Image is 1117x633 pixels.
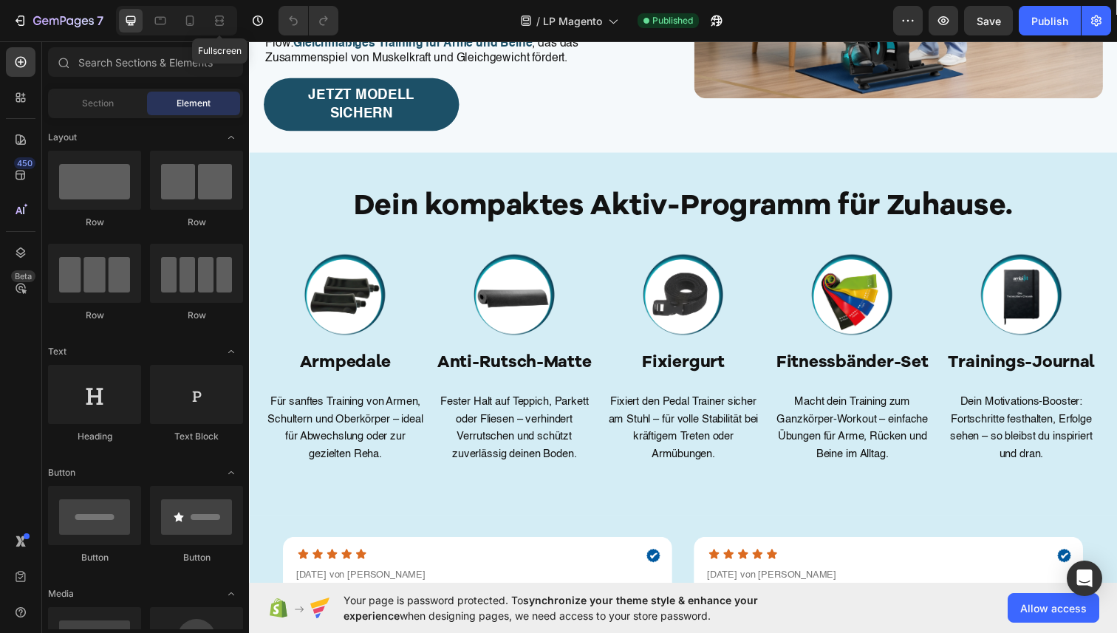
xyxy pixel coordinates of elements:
[48,551,141,564] div: Button
[219,582,243,606] span: Toggle open
[1019,6,1081,35] button: Publish
[48,541,180,550] span: [DATE] von [PERSON_NAME]
[1031,13,1068,29] div: Publish
[536,13,540,29] span: /
[150,551,243,564] div: Button
[48,466,75,479] span: Button
[406,519,420,533] img: gempages_585995895749739203-6d04fbbc-a6a5-448d-87d0-02b074a06c6c.png
[652,14,693,27] span: Published
[48,47,243,77] input: Search Sections & Elements
[188,316,355,341] h2: Anti-Rutsch-Matte
[1067,561,1102,596] div: Open Intercom Messenger
[189,360,353,431] p: Fester Halt auf Teppich, Parkett oder Fliesen – verhindert Verrutschen und schützt zuverlässig de...
[150,216,243,229] div: Row
[360,316,527,341] h2: Fixiergurt
[219,126,243,149] span: Toggle open
[534,360,698,431] p: Macht dein Training zum Ganzkörper-Workout – einfache Übungen für Arme, Rücken und Beine im Alltag.
[964,6,1013,35] button: Save
[249,41,1117,583] iframe: Design area
[977,15,1001,27] span: Save
[82,97,114,110] span: Section
[574,218,657,301] img: gempages_585995895749739203-ab39da42-74a2-4bee-96ba-882a1300a296.png
[11,270,35,282] div: Beta
[219,340,243,363] span: Toggle open
[229,218,312,301] img: gempages_585995895749739203-f5f4cc8e-6f21-4cbf-872d-7f0002cfee3d.png
[15,147,872,188] h2: Dein kompaktes Aktiv-Programm für Zuhause.
[97,12,103,30] p: 7
[48,216,141,229] div: Row
[48,309,141,322] div: Row
[177,97,211,110] span: Element
[48,587,74,601] span: Media
[825,519,840,533] img: gempages_585995895749739203-6d04fbbc-a6a5-448d-87d0-02b074a06c6c.png
[15,38,214,92] a: JETZT Modell SICHERN
[361,360,525,431] p: Fixiert den Pedal Trainer sicher am Stuhl – für volle Stabilität bei kräftigem Treten oder Armübu...
[6,6,110,35] button: 7
[16,360,180,431] p: Für sanftes Training von Armen, Schultern und Oberkörper – ideal für Abwechslung oder zur gezielt...
[48,430,141,443] div: Heading
[1008,593,1099,623] button: Allow access
[533,316,700,341] h2: Fitnessbänder-Set
[279,6,338,35] div: Undo/Redo
[56,218,140,301] img: gempages_585995895749739203-f19e1767-c3a0-4773-bda6-c81d2d79bf06.png
[1020,601,1087,616] span: Allow access
[706,360,870,431] p: Dein Motivations-Booster: Fortschritte festhalten, Erfolge sehen – so bleibst du inspiriert und d...
[219,461,243,485] span: Toggle open
[48,131,77,144] span: Layout
[150,309,243,322] div: Row
[344,594,758,622] span: synchronize your theme style & enhance your experience
[14,157,35,169] div: 450
[344,592,816,623] span: Your page is password protected. To when designing pages, we need access to your store password.
[150,430,243,443] div: Text Block
[15,316,182,341] h2: Armpedale
[48,345,66,358] span: Text
[27,47,202,83] p: JETZT Modell SICHERN
[543,13,602,29] span: LP Magento
[705,316,872,341] h2: Trainings-Journal
[468,541,600,550] span: [DATE] von [PERSON_NAME]
[747,218,830,301] img: gempages_585995895749739203-38e8ffcf-3037-49d6-909a-eb77fb89254f.png
[402,218,485,301] img: gempages_585995895749739203-eb1b23f7-7acc-4689-9f73-e70cfdd0ddc4.png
